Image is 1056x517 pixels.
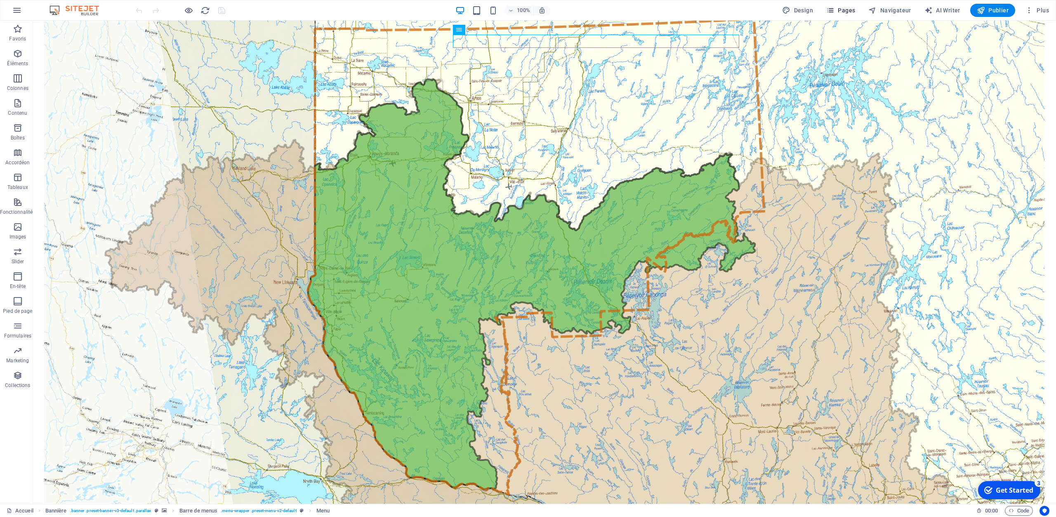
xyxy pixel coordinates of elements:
i: Cet élément contient un arrière-plan. [162,508,167,513]
p: Collections [5,382,30,389]
p: Boîtes [11,135,25,141]
i: Cet élément est une présélection personnalisable. [300,508,304,513]
span: Publier [977,6,1009,14]
nav: breadcrumb [45,506,330,516]
p: Favoris [9,35,26,42]
p: Tableaux [7,184,28,191]
span: Plus [1025,6,1049,14]
img: Editor Logo [47,5,109,15]
div: Get Started 3 items remaining, 40% complete [5,3,67,21]
span: : [991,508,992,514]
button: Usercentrics [1039,506,1049,516]
div: 3 [61,1,69,9]
i: Actualiser la page [200,6,210,15]
button: Code [1005,506,1033,516]
div: Get Started [22,8,60,17]
span: Pages [826,6,855,14]
p: Éléments [7,60,28,67]
button: Publier [970,4,1015,17]
i: Lors du redimensionnement, ajuster automatiquement le niveau de zoom en fonction de l'appareil sé... [538,7,546,14]
span: Navigateur [868,6,911,14]
p: Colonnes [7,85,28,92]
button: reload [200,5,210,15]
button: AI Writer [921,4,964,17]
span: Cliquez pour sélectionner. Double-cliquez pour modifier. [179,506,217,516]
p: Contenu [8,110,27,116]
button: 100% [504,5,534,15]
p: Accordéon [5,159,30,166]
button: Design [779,4,816,17]
a: Cliquez pour annuler la sélection. Double-cliquez pour ouvrir Pages. [7,506,33,516]
p: Images [9,234,26,240]
button: Cliquez ici pour quitter le mode Aperçu et poursuivre l'édition. [184,5,193,15]
p: Slider [12,258,24,265]
button: Navigateur [865,4,914,17]
span: Design [782,6,813,14]
span: . banner .preset-banner-v3-default .parallax [70,506,151,516]
p: Marketing [6,357,29,364]
button: Pages [823,4,858,17]
p: Pied de page [3,308,32,314]
p: En-tête [10,283,26,290]
h6: Durée de la session [976,506,998,516]
span: AI Writer [924,6,960,14]
span: Code [1009,506,1029,516]
span: Cliquez pour sélectionner. Double-cliquez pour modifier. [45,506,67,516]
i: Cet élément est une présélection personnalisable. [155,508,158,513]
span: Cliquez pour sélectionner. Double-cliquez pour modifier. [316,506,330,516]
button: Plus [1022,4,1052,17]
span: 00 00 [985,506,998,516]
h6: 100% [517,5,530,15]
span: . menu-wrapper .preset-menu-v2-default [221,506,296,516]
p: Formulaires [4,333,31,339]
